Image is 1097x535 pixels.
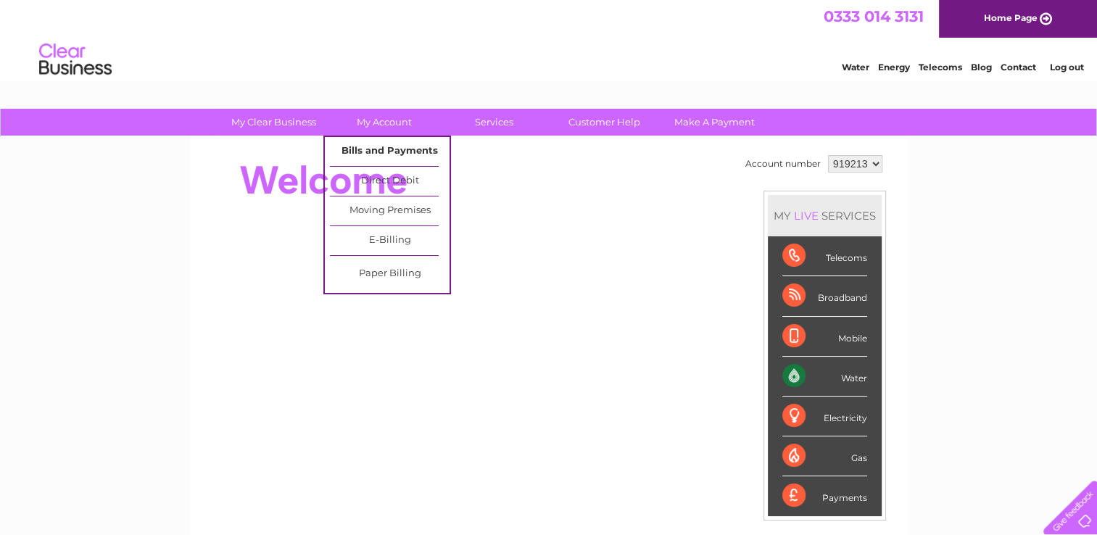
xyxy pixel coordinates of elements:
[1049,62,1083,72] a: Log out
[324,109,444,136] a: My Account
[842,62,869,72] a: Water
[655,109,774,136] a: Make A Payment
[214,109,334,136] a: My Clear Business
[38,38,112,82] img: logo.png
[782,397,867,436] div: Electricity
[878,62,910,72] a: Energy
[782,317,867,357] div: Mobile
[919,62,962,72] a: Telecoms
[791,209,821,223] div: LIVE
[782,357,867,397] div: Water
[782,276,867,316] div: Broadband
[782,436,867,476] div: Gas
[1001,62,1036,72] a: Contact
[742,152,824,176] td: Account number
[330,226,450,255] a: E-Billing
[824,7,924,25] a: 0333 014 3131
[330,167,450,196] a: Direct Debit
[330,137,450,166] a: Bills and Payments
[330,260,450,289] a: Paper Billing
[782,236,867,276] div: Telecoms
[545,109,664,136] a: Customer Help
[434,109,554,136] a: Services
[782,476,867,515] div: Payments
[971,62,992,72] a: Blog
[330,196,450,225] a: Moving Premises
[207,8,892,70] div: Clear Business is a trading name of Verastar Limited (registered in [GEOGRAPHIC_DATA] No. 3667643...
[768,195,882,236] div: MY SERVICES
